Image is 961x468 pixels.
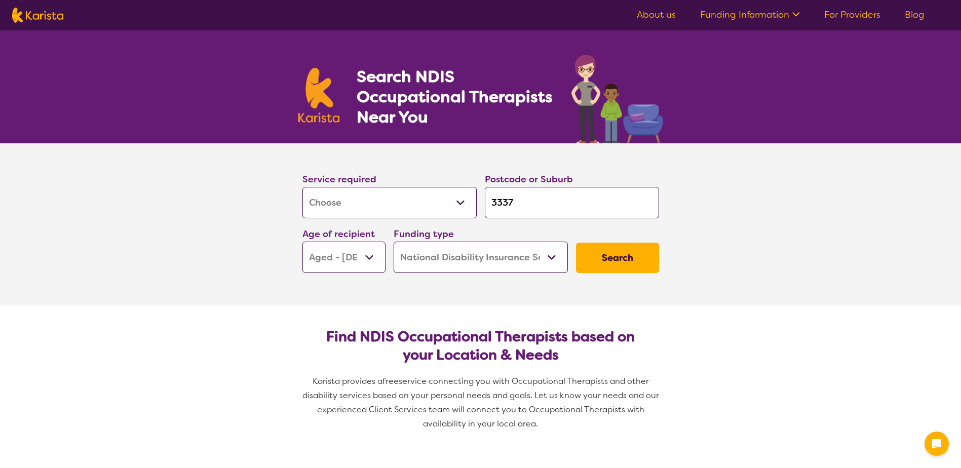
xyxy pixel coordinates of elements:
[637,9,676,21] a: About us
[576,243,659,273] button: Search
[302,376,661,429] span: service connecting you with Occupational Therapists and other disability services based on your p...
[302,173,376,185] label: Service required
[905,9,925,21] a: Blog
[311,328,651,364] h2: Find NDIS Occupational Therapists based on your Location & Needs
[700,9,800,21] a: Funding Information
[571,55,663,143] img: occupational-therapy
[298,68,340,123] img: Karista logo
[302,228,375,240] label: Age of recipient
[485,173,573,185] label: Postcode or Suburb
[485,187,659,218] input: Type
[824,9,880,21] a: For Providers
[357,66,554,127] h1: Search NDIS Occupational Therapists Near You
[313,376,382,386] span: Karista provides a
[394,228,454,240] label: Funding type
[382,376,399,386] span: free
[12,8,63,23] img: Karista logo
